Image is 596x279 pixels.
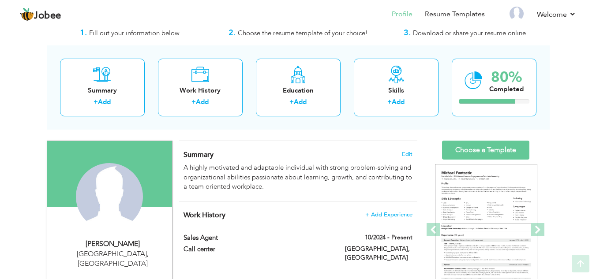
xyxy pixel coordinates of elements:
label: Sales agent [184,233,332,242]
img: ABDULLAH AHMAD KHAN [76,163,143,230]
label: + [387,97,392,107]
a: Profile [392,9,412,19]
div: [PERSON_NAME] [54,239,172,249]
a: Choose a Template [442,141,529,160]
span: Choose the resume template of your choice! [238,29,368,37]
label: + [191,97,196,107]
label: + [289,97,294,107]
span: Jobee [34,11,61,21]
label: + [94,97,98,107]
a: Add [98,97,111,106]
span: Work History [184,210,225,220]
a: Welcome [537,9,576,20]
div: Work History [165,86,236,95]
span: , [147,249,149,259]
span: + Add Experience [365,212,412,218]
a: Add [294,97,307,106]
span: Download or share your resume online. [413,29,528,37]
span: Edit [402,151,412,157]
div: 80% [489,70,524,85]
span: Summary [184,150,214,160]
a: Jobee [20,7,61,22]
div: Skills [361,86,431,95]
label: Call center [184,245,332,254]
a: Add [196,97,209,106]
h4: Adding a summary is a quick and easy way to highlight your experience and interests. [184,150,412,159]
strong: 3. [404,27,411,38]
div: A highly motivated and adaptable individual with strong problem-solving and organizational abilit... [184,163,412,191]
a: Resume Templates [425,9,485,19]
h4: This helps to show the companies you have worked for. [184,211,412,219]
div: Completed [489,85,524,94]
label: [GEOGRAPHIC_DATA], [GEOGRAPHIC_DATA] [345,245,412,262]
span: Fill out your information below. [89,29,181,37]
div: Summary [67,86,138,95]
a: Add [392,97,405,106]
img: jobee.io [20,7,34,22]
div: Education [263,86,334,95]
label: 10/2024 - Present [365,233,412,242]
div: [GEOGRAPHIC_DATA] [GEOGRAPHIC_DATA] [54,249,172,269]
strong: 2. [229,27,236,38]
strong: 1. [80,27,87,38]
img: Profile Img [510,7,524,21]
